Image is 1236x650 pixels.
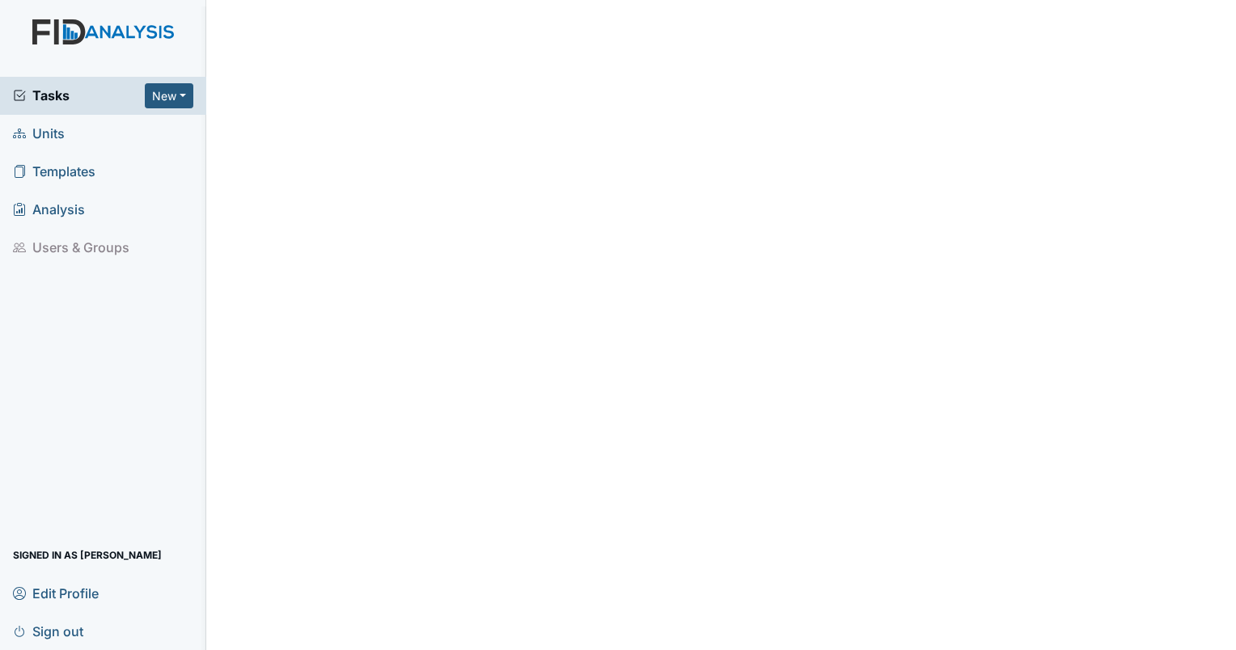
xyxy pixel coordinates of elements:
span: Analysis [13,197,85,222]
span: Templates [13,159,95,184]
button: New [145,83,193,108]
span: Sign out [13,618,83,644]
span: Units [13,121,65,146]
span: Edit Profile [13,580,99,606]
a: Tasks [13,86,145,105]
span: Signed in as [PERSON_NAME] [13,542,162,568]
